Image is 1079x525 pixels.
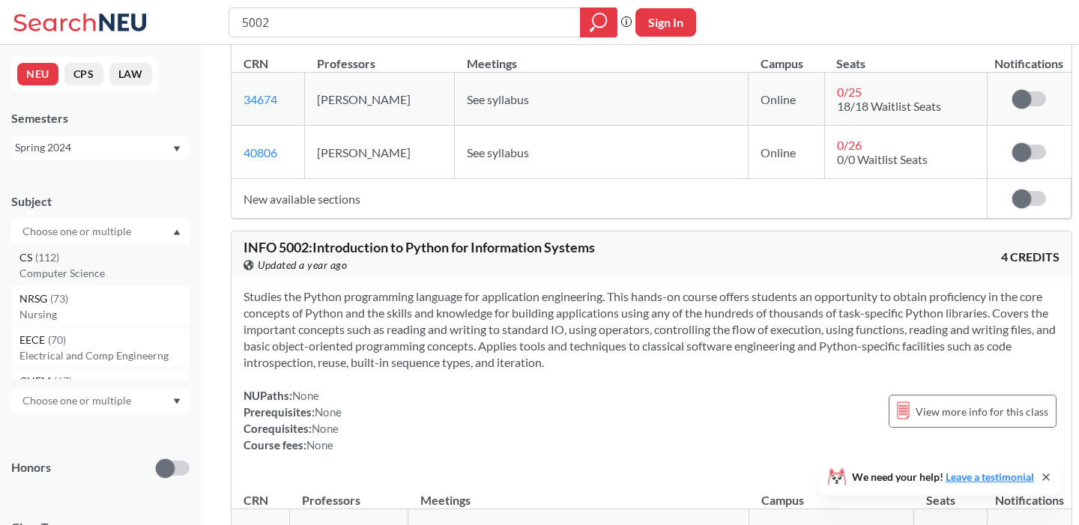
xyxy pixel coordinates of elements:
[11,136,190,160] div: Spring 2024Dropdown arrow
[11,219,190,244] div: Dropdown arrowCS(112)Computer ScienceNRSG(73)NursingEECE(70)Electrical and Comp EngineerngCHEM(67...
[455,40,749,73] th: Meetings
[54,374,72,387] span: ( 67 )
[15,222,141,240] input: Choose one or multiple
[232,179,987,219] td: New available sections
[916,402,1048,421] span: View more info for this class
[15,392,141,410] input: Choose one or multiple
[11,459,51,476] p: Honors
[19,249,35,266] span: CS
[946,470,1034,483] a: Leave a testimonial
[244,387,342,453] div: NUPaths: Prerequisites: Corequisites: Course fees:
[749,40,824,73] th: Campus
[19,373,54,389] span: CHEM
[305,40,455,73] th: Professors
[749,477,914,509] th: Campus
[50,292,68,305] span: ( 73 )
[173,229,181,235] svg: Dropdown arrow
[241,10,569,35] input: Class, professor, course number, "phrase"
[467,92,529,106] span: See syllabus
[312,422,339,435] span: None
[837,138,862,152] span: 0 / 26
[19,332,48,348] span: EECE
[580,7,617,37] div: magnifying glass
[244,145,277,160] a: 40806
[19,291,50,307] span: NRSG
[244,289,1056,369] span: Studies the Python programming language for application engineering. This hands-on course offers ...
[11,110,190,127] div: Semesters
[290,477,408,509] th: Professors
[19,307,189,322] p: Nursing
[19,266,189,281] p: Computer Science
[48,333,66,346] span: ( 70 )
[987,40,1071,73] th: Notifications
[244,492,268,509] div: CRN
[408,477,749,509] th: Meetings
[315,405,342,419] span: None
[173,398,181,404] svg: Dropdown arrow
[244,239,595,255] span: INFO 5002 : Introduction to Python for Information Systems
[17,63,58,85] button: NEU
[35,251,59,264] span: ( 112 )
[837,85,862,99] span: 0 / 25
[1001,249,1060,265] span: 4 CREDITS
[852,472,1034,482] span: We need your help!
[590,12,608,33] svg: magnifying glass
[244,92,277,106] a: 34674
[749,126,824,179] td: Online
[305,126,455,179] td: [PERSON_NAME]
[305,73,455,126] td: [PERSON_NAME]
[15,139,172,156] div: Spring 2024
[306,438,333,452] span: None
[11,388,190,413] div: Dropdown arrow
[244,55,268,72] div: CRN
[837,99,941,113] span: 18/18 Waitlist Seats
[824,40,987,73] th: Seats
[292,389,319,402] span: None
[19,348,189,363] p: Electrical and Comp Engineerng
[109,63,152,85] button: LAW
[837,152,928,166] span: 0/0 Waitlist Seats
[64,63,103,85] button: CPS
[749,73,824,126] td: Online
[11,193,190,210] div: Subject
[635,8,696,37] button: Sign In
[467,145,529,160] span: See syllabus
[258,257,347,273] span: Updated a year ago
[173,146,181,152] svg: Dropdown arrow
